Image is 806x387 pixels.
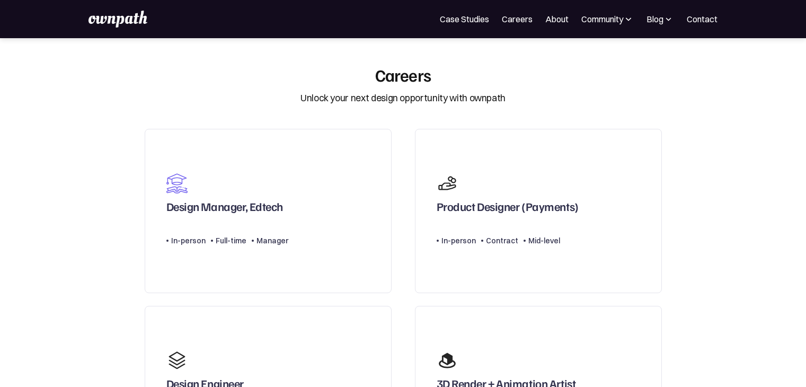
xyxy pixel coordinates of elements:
[437,199,579,218] div: Product Designer (Payments)
[687,13,718,25] a: Contact
[581,13,623,25] div: Community
[166,199,283,218] div: Design Manager, Edtech
[646,13,674,25] div: Blog
[581,13,634,25] div: Community
[415,129,662,294] a: Product Designer (Payments)In-personContractMid-level
[300,91,506,105] div: Unlock your next design opportunity with ownpath
[256,234,288,247] div: Manager
[502,13,533,25] a: Careers
[545,13,569,25] a: About
[145,129,392,294] a: Design Manager, EdtechIn-personFull-timeManager
[440,13,489,25] a: Case Studies
[171,234,206,247] div: In-person
[375,65,431,85] div: Careers
[646,13,663,25] div: Blog
[486,234,518,247] div: Contract
[528,234,560,247] div: Mid-level
[216,234,246,247] div: Full-time
[441,234,476,247] div: In-person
